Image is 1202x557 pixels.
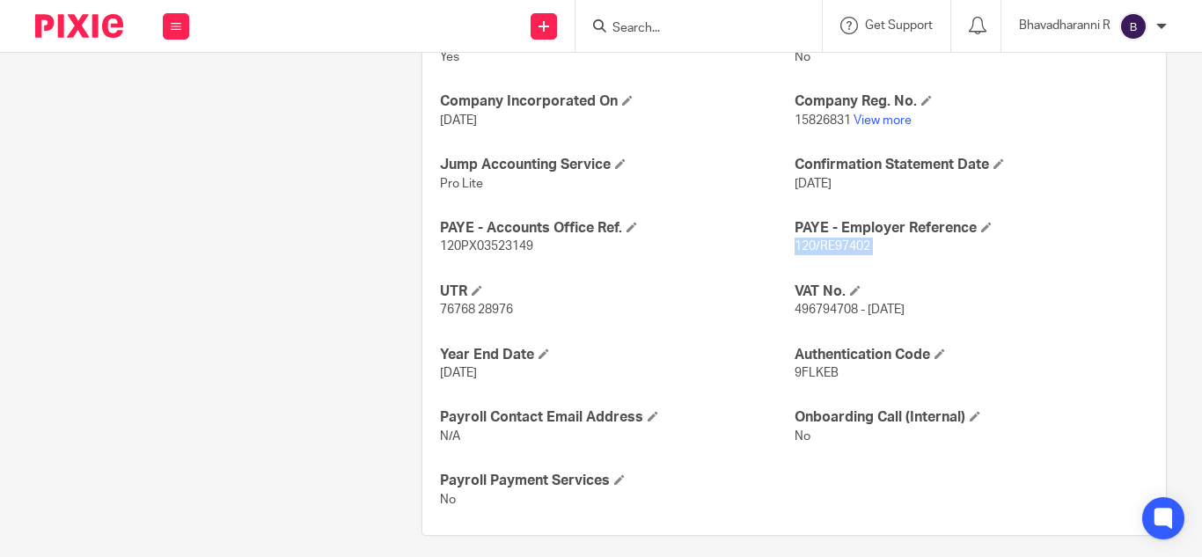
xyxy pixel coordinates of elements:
span: [DATE] [440,367,477,379]
span: No [440,494,456,506]
span: [DATE] [795,178,832,190]
h4: Onboarding Call (Internal) [795,408,1148,427]
input: Search [611,21,769,37]
h4: PAYE - Accounts Office Ref. [440,219,794,238]
h4: Jump Accounting Service [440,156,794,174]
span: Get Support [865,19,933,32]
span: 496794708 - [DATE] [795,304,905,316]
span: 76768 28976 [440,304,513,316]
h4: Payroll Payment Services [440,472,794,490]
span: 15826831 [795,114,851,127]
h4: Payroll Contact Email Address [440,408,794,427]
h4: UTR [440,282,794,301]
h4: Authentication Code [795,346,1148,364]
span: 120/RE97402 [795,240,870,253]
h4: Company Incorporated On [440,92,794,111]
h4: VAT No. [795,282,1148,301]
span: Pro Lite [440,178,483,190]
span: N/A [440,430,460,443]
span: [DATE] [440,114,477,127]
h4: Year End Date [440,346,794,364]
h4: PAYE - Employer Reference [795,219,1148,238]
p: Bhavadharanni R [1019,17,1110,34]
span: Yes [440,51,459,63]
h4: Confirmation Statement Date [795,156,1148,174]
span: No [795,51,810,63]
img: svg%3E [1119,12,1147,40]
img: Pixie [35,14,123,38]
span: 9FLKEB [795,367,839,379]
h4: Company Reg. No. [795,92,1148,111]
a: View more [854,114,912,127]
span: 120PX03523149 [440,240,533,253]
span: No [795,430,810,443]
